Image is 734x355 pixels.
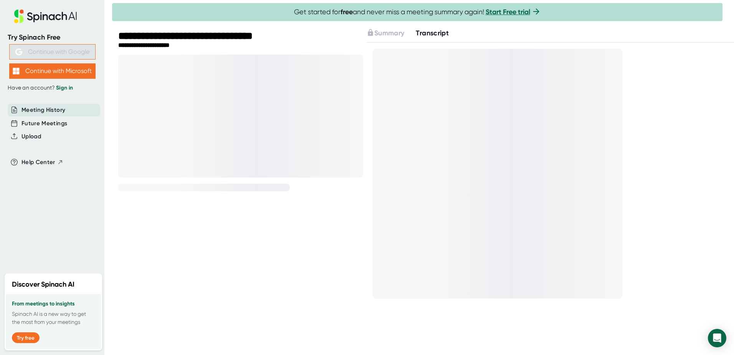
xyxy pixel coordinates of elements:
[708,329,726,347] div: Open Intercom Messenger
[367,28,416,38] div: Upgrade to access
[21,119,67,128] button: Future Meetings
[21,132,41,141] button: Upload
[15,48,22,55] img: Aehbyd4JwY73AAAAAElFTkSuQmCC
[367,28,404,38] button: Summary
[21,158,63,167] button: Help Center
[12,310,95,326] p: Spinach AI is a new way to get the most from your meetings
[341,8,353,16] b: free
[8,33,97,42] div: Try Spinach Free
[21,158,55,167] span: Help Center
[12,332,40,343] button: Try free
[12,279,74,290] h2: Discover Spinach AI
[12,301,95,307] h3: From meetings to insights
[9,63,96,79] button: Continue with Microsoft
[374,29,404,37] span: Summary
[56,85,73,91] a: Sign in
[486,8,530,16] a: Start Free trial
[416,29,449,37] span: Transcript
[294,8,541,17] span: Get started for and never miss a meeting summary again!
[9,44,96,60] button: Continue with Google
[416,28,449,38] button: Transcript
[21,106,65,114] button: Meeting History
[8,85,97,91] div: Have an account?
